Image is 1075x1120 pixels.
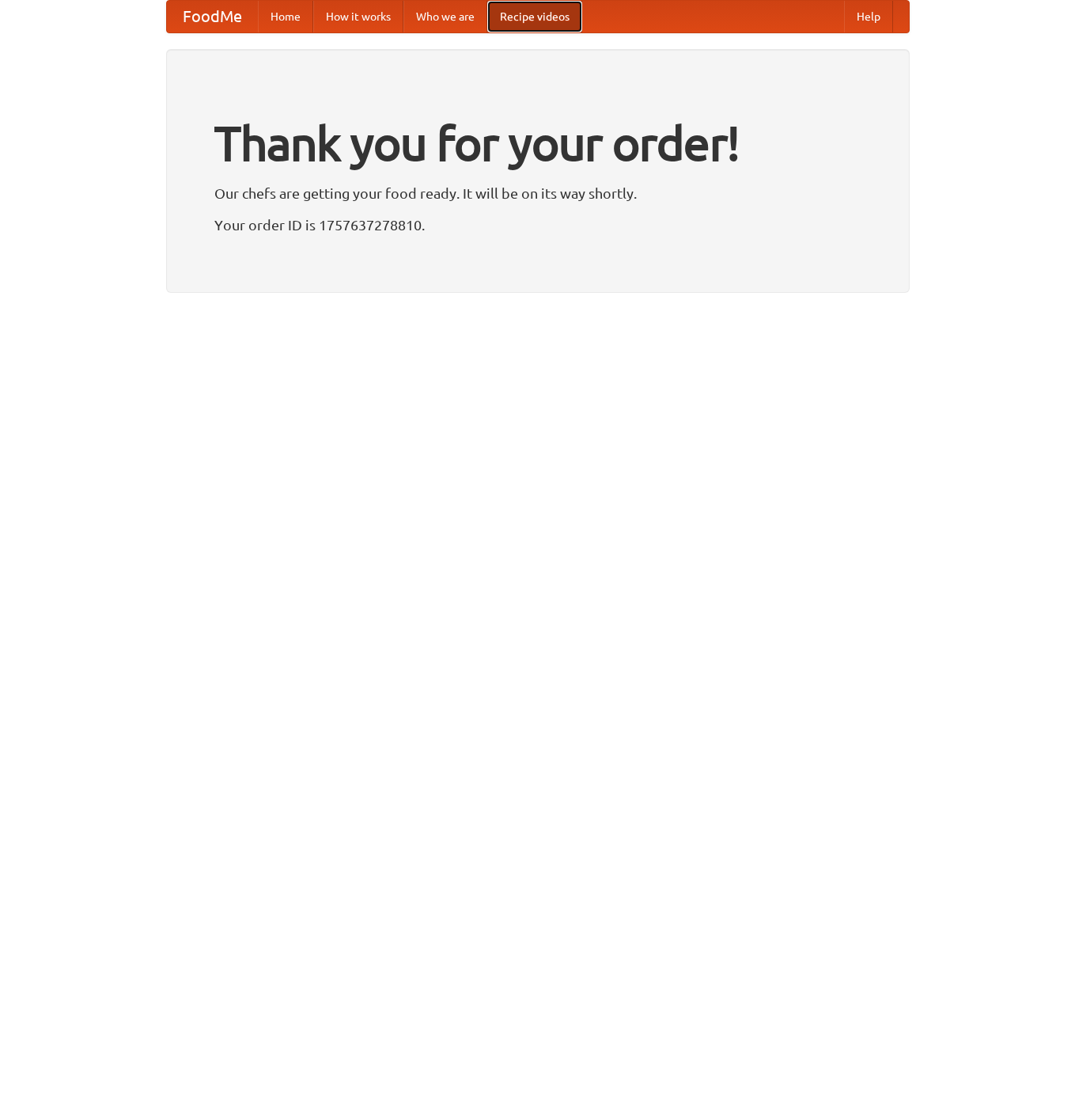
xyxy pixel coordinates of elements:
[487,1,582,32] a: Recipe videos
[214,181,861,205] p: Our chefs are getting your food ready. It will be on its way shortly.
[167,1,258,32] a: FoodMe
[258,1,313,32] a: Home
[214,213,861,237] p: Your order ID is 1757637278810.
[214,105,861,181] h1: Thank you for your order!
[313,1,403,32] a: How it works
[403,1,487,32] a: Who we are
[844,1,893,32] a: Help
